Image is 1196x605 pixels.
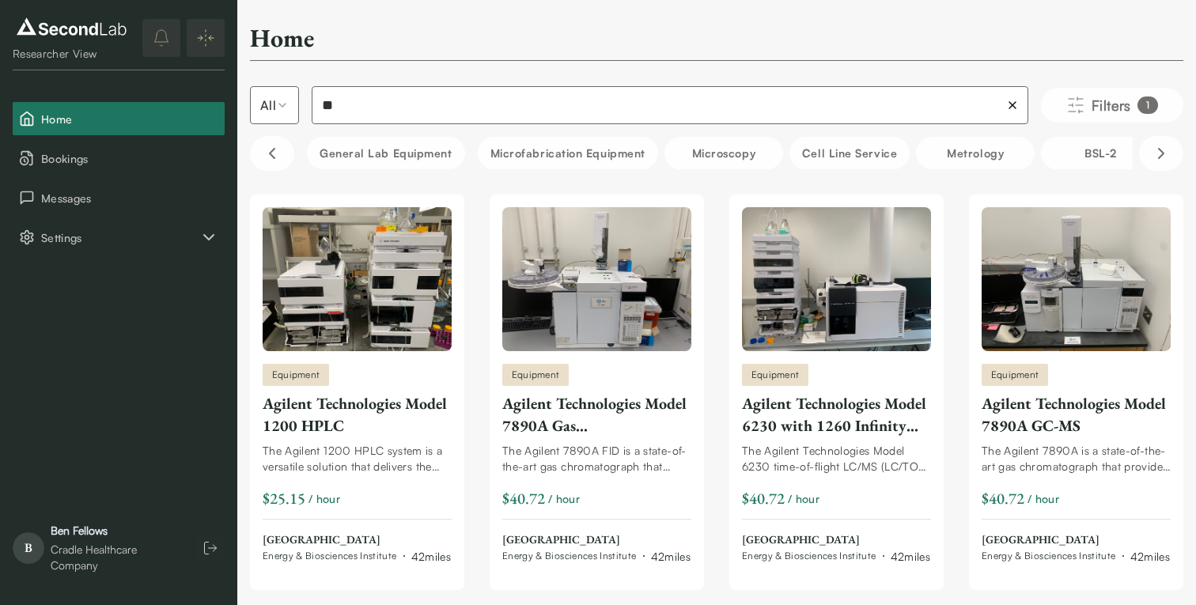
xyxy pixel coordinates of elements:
[13,102,225,135] button: Home
[751,368,799,382] span: Equipment
[51,542,180,573] div: Cradle Healthcare Company
[651,548,691,565] div: 42 miles
[41,150,218,167] span: Bookings
[263,443,452,475] div: The Agilent 1200 HPLC system is a versatile solution that delivers the most efficient mixing and ...
[250,136,294,171] button: Scroll left
[263,207,452,565] a: Agilent Technologies Model 1200 HPLCEquipmentAgilent Technologies Model 1200 HPLCThe Agilent 1200...
[502,443,691,475] div: The Agilent 7890A FID is a state-of-the-art gas chromatograph that provides superior performance ...
[982,550,1116,562] span: Energy & Biosciences Institute
[1137,96,1158,114] div: 1
[789,137,910,169] button: Cell line service
[742,550,876,562] span: Energy & Biosciences Institute
[13,221,225,254] div: Settings sub items
[916,137,1035,169] button: Metrology
[1130,548,1170,565] div: 42 miles
[982,443,1171,475] div: The Agilent 7890A is a state-of-the-art gas chromatograph that provides superior performance for ...
[272,368,320,382] span: Equipment
[891,548,930,565] div: 42 miles
[13,46,131,62] div: Researcher View
[1028,490,1059,507] span: / hour
[13,221,225,254] button: Settings
[187,19,225,57] button: Expand/Collapse sidebar
[263,532,451,548] span: [GEOGRAPHIC_DATA]
[250,22,314,54] h2: Home
[502,487,545,509] div: $40.72
[742,207,931,565] a: Agilent Technologies Model 6230 with 1260 Infinity Series LC-TOFEquipmentAgilent Technologies Mod...
[1139,136,1183,171] button: Scroll right
[1041,88,1183,123] button: Filters
[502,207,691,565] a: Agilent Technologies Model 7890A Gas Chromatography Flame Ionization DetectorEquipmentAgilent Tec...
[41,111,218,127] span: Home
[548,490,580,507] span: / hour
[742,207,931,351] img: Agilent Technologies Model 6230 with 1260 Infinity Series LC-TOF
[742,532,930,548] span: [GEOGRAPHIC_DATA]
[41,190,218,206] span: Messages
[308,490,340,507] span: / hour
[51,523,180,539] div: Ben Fellows
[13,532,44,564] span: B
[1092,94,1131,116] span: Filters
[982,207,1171,565] a: Agilent Technologies Model 7890A GC-MSEquipmentAgilent Technologies Model 7890A GC-MSThe Agilent ...
[263,550,397,562] span: Energy & Biosciences Institute
[502,207,691,351] img: Agilent Technologies Model 7890A Gas Chromatography Flame Ionization Detector
[13,181,225,214] button: Messages
[502,392,691,437] div: Agilent Technologies Model 7890A Gas Chromatography Flame Ionization Detector
[512,368,559,382] span: Equipment
[196,534,225,562] button: Log out
[742,487,785,509] div: $40.72
[664,137,783,169] button: Microscopy
[263,487,305,509] div: $25.15
[982,532,1170,548] span: [GEOGRAPHIC_DATA]
[263,392,452,437] div: Agilent Technologies Model 1200 HPLC
[250,86,299,124] button: Select listing type
[13,14,131,40] img: logo
[502,532,691,548] span: [GEOGRAPHIC_DATA]
[991,368,1039,382] span: Equipment
[307,137,465,169] button: General Lab equipment
[1041,137,1160,169] button: BSL-2
[41,229,199,246] span: Settings
[478,137,658,169] button: Microfabrication Equipment
[982,392,1171,437] div: Agilent Technologies Model 7890A GC-MS
[502,550,637,562] span: Energy & Biosciences Institute
[982,487,1024,509] div: $40.72
[742,443,931,475] div: The Agilent Technologies Model 6230 time-of-flight LC/MS (LC/TOF) system allows you to upgrade fr...
[13,142,225,175] button: Bookings
[263,207,452,351] img: Agilent Technologies Model 1200 HPLC
[142,19,180,57] button: notifications
[411,548,451,565] div: 42 miles
[982,207,1171,351] img: Agilent Technologies Model 7890A GC-MS
[742,392,931,437] div: Agilent Technologies Model 6230 with 1260 Infinity Series LC-TOF
[788,490,819,507] span: / hour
